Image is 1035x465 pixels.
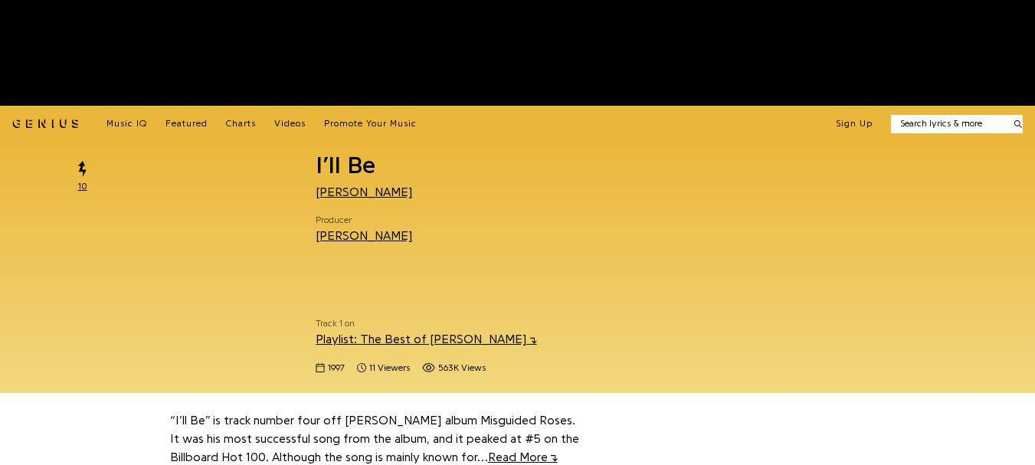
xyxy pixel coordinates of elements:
span: Track 1 on [316,317,611,330]
span: Videos [274,119,306,128]
span: 10 [78,180,87,193]
a: Music IQ [106,118,147,130]
a: “I’ll Be” is track number four off [PERSON_NAME] album Misguided Roses. It was his most successfu... [170,414,579,463]
span: 563K views [438,362,486,375]
span: Read More [488,451,558,463]
span: Promote Your Music [324,119,417,128]
a: [PERSON_NAME] [316,230,413,242]
span: 1997 [328,362,345,375]
a: Promote Your Music [324,118,417,130]
span: Music IQ [106,119,147,128]
input: Search lyrics & more [891,117,1005,130]
span: 11 viewers [357,362,410,375]
a: Featured [165,118,208,130]
a: Playlist: The Best of [PERSON_NAME] [316,333,537,345]
a: Videos [274,118,306,130]
span: 562,976 views [422,362,486,375]
span: Producer [316,214,413,227]
a: [PERSON_NAME] [316,186,413,198]
span: Featured [165,119,208,128]
a: Charts [226,118,256,130]
span: I’ll Be [316,153,375,178]
button: Sign Up [836,118,873,130]
span: 11 viewers [369,362,410,375]
span: Charts [226,119,256,128]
